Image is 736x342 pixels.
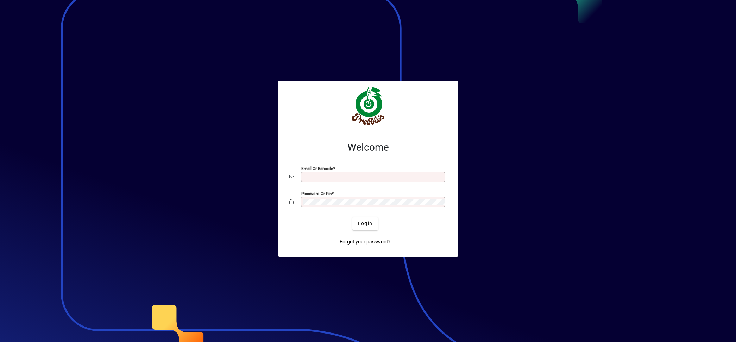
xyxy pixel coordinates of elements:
h2: Welcome [289,141,447,153]
mat-label: Password or Pin [301,191,332,196]
span: Forgot your password? [340,238,391,246]
mat-label: Email or Barcode [301,166,333,171]
span: Login [358,220,372,227]
button: Login [352,217,378,230]
a: Forgot your password? [337,236,394,248]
